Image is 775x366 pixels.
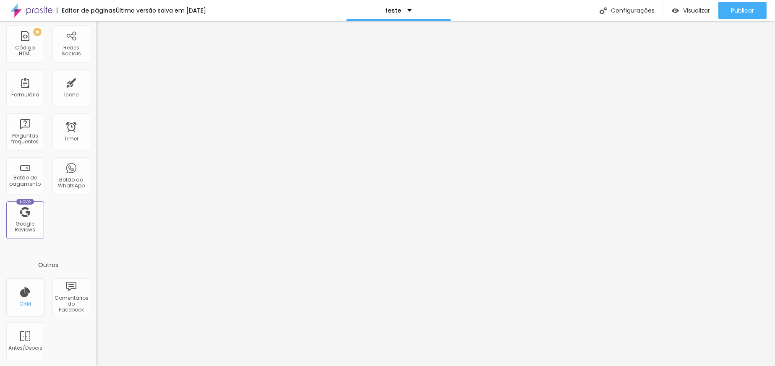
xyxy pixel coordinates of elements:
[8,175,42,187] div: Botão de pagamento
[8,345,42,351] div: Antes/Depois
[8,133,42,145] div: Perguntas frequentes
[672,7,679,14] img: view-1.svg
[116,8,206,13] div: Última versão salva em [DATE]
[683,7,710,14] span: Visualizar
[718,2,767,19] button: Publicar
[55,45,88,57] div: Redes Sociais
[8,45,42,57] div: Código HTML
[64,136,78,142] div: Timer
[19,301,31,307] div: CRM
[55,295,88,313] div: Comentários do Facebook
[64,92,79,98] div: Ícone
[57,8,116,13] div: Editor de páginas
[55,177,88,189] div: Botão do WhatsApp
[385,8,401,13] p: teste
[600,7,607,14] img: Icone
[11,92,39,98] div: Formulário
[16,199,34,205] div: Novo
[8,221,42,233] div: Google Reviews
[731,7,754,14] span: Publicar
[663,2,718,19] button: Visualizar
